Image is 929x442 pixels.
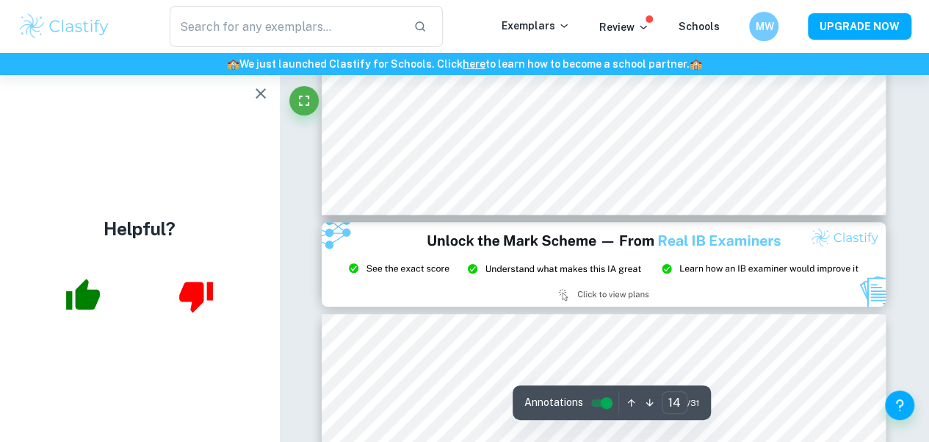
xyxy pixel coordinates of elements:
h6: MW [756,18,773,35]
p: Exemplars [502,18,570,34]
button: Fullscreen [289,86,319,115]
span: / 31 [687,396,699,410]
img: Clastify logo [18,12,111,41]
button: MW [749,12,778,41]
span: Annotations [524,395,583,410]
img: Ad [322,222,886,307]
button: Help and Feedback [885,391,914,420]
p: Review [599,19,649,35]
a: here [463,58,485,70]
a: Schools [679,21,720,32]
input: Search for any exemplars... [170,6,402,47]
h4: Helpful? [104,215,176,242]
span: 🏫 [227,58,239,70]
button: UPGRADE NOW [808,13,911,40]
span: 🏫 [690,58,702,70]
h6: We just launched Clastify for Schools. Click to learn how to become a school partner. [3,56,926,72]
